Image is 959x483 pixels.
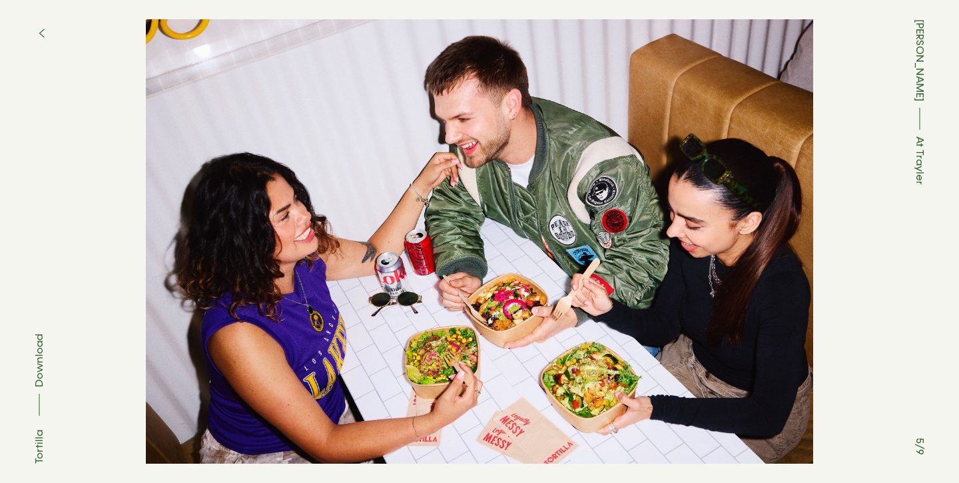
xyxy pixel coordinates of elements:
[33,334,46,387] span: Download
[31,334,47,422] button: Download asset
[31,430,47,464] div: Tortilla
[912,19,928,101] a: [PERSON_NAME]
[912,136,928,185] span: At Trayler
